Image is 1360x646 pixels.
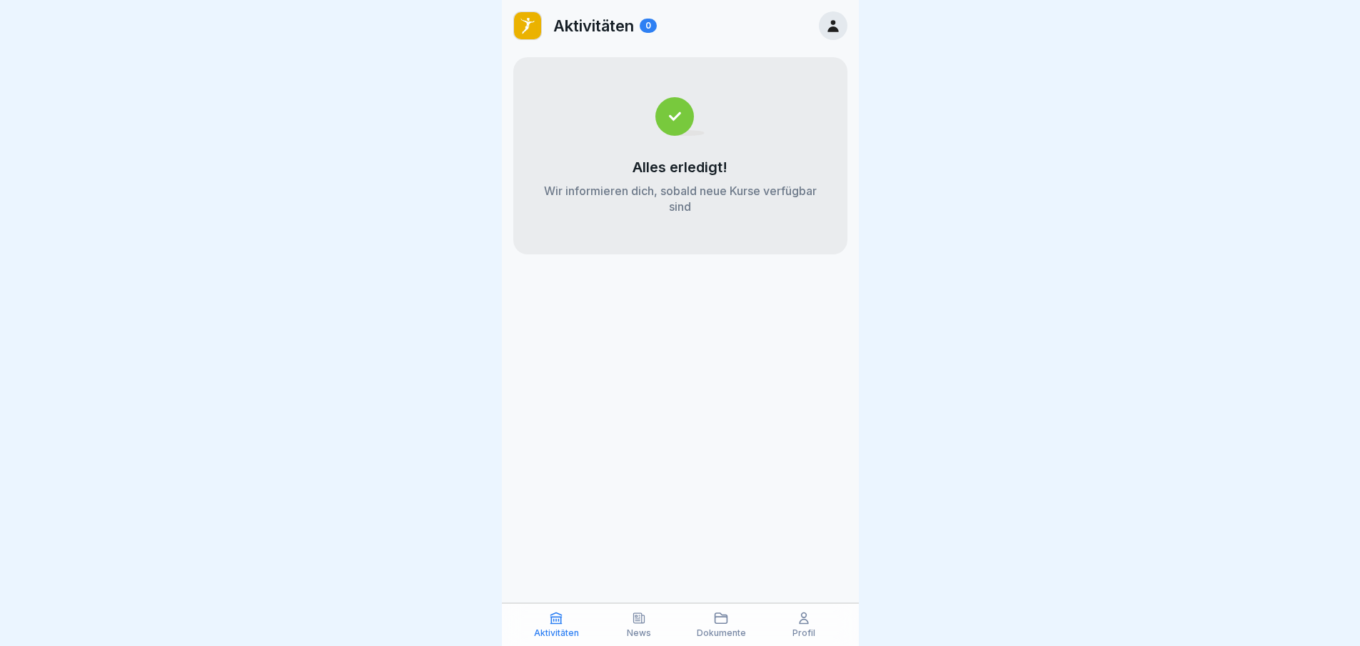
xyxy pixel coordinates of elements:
[553,16,634,35] p: Aktivitäten
[534,628,579,638] p: Aktivitäten
[640,19,657,33] div: 0
[655,97,705,136] img: completed.svg
[627,628,651,638] p: News
[514,12,541,39] img: oo2rwhh5g6mqyfqxhtbddxvd.png
[697,628,746,638] p: Dokumente
[792,628,815,638] p: Profil
[633,159,727,176] p: Alles erledigt!
[542,183,819,214] p: Wir informieren dich, sobald neue Kurse verfügbar sind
